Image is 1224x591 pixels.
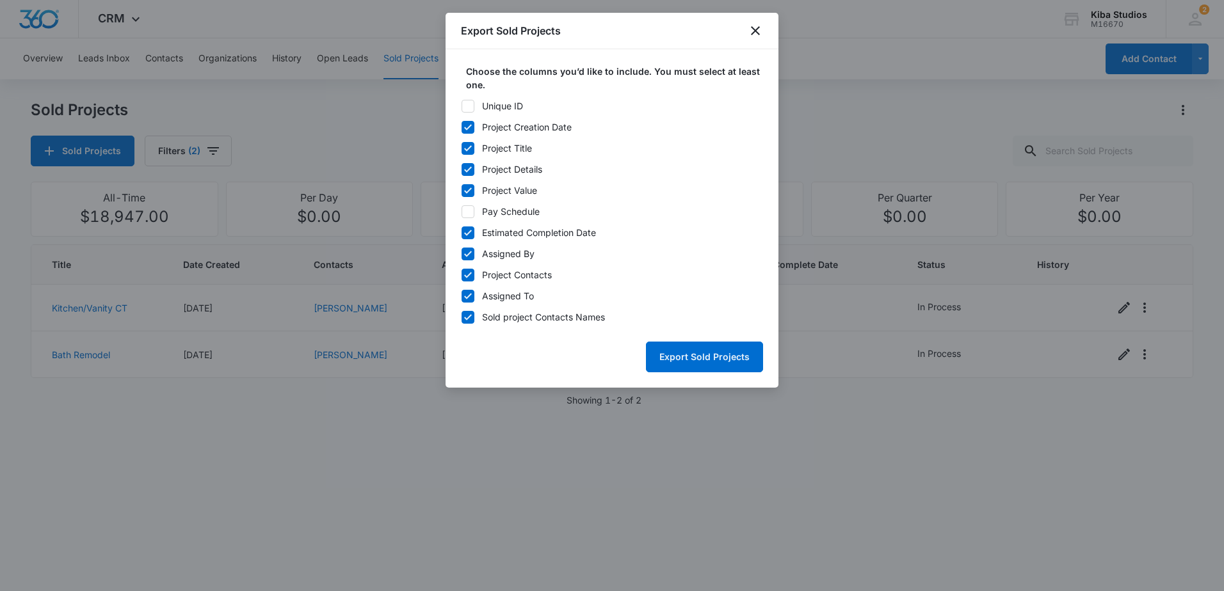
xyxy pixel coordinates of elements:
div: Project Contacts [482,268,552,281]
button: Export Sold Projects [646,342,763,372]
h1: Export Sold Projects [461,23,561,38]
div: Project Creation Date [482,120,572,134]
div: Estimated Completion Date [482,226,596,239]
div: Project Value [482,184,537,197]
div: Unique ID [482,99,523,113]
div: Pay Schedule [482,205,540,218]
div: Assigned To [482,289,534,303]
button: close [748,23,763,38]
div: Project Title [482,141,532,155]
div: Assigned By [482,247,535,260]
div: Project Details [482,162,542,176]
div: Sold project Contacts Names [482,310,605,324]
label: Choose the columns you’d like to include. You must select at least one. [466,65,768,91]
